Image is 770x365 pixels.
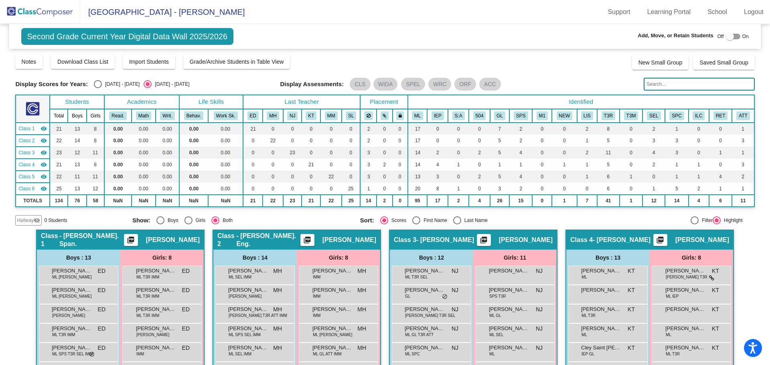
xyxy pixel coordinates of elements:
span: Display Assessments: [280,81,344,88]
span: Class 5 [18,173,34,180]
td: 0.00 [156,159,179,171]
td: 0.00 [132,147,156,159]
mat-icon: picture_as_pdf [479,236,488,247]
td: 0 [342,135,360,147]
td: 0 [302,147,320,159]
mat-chip: CLS [350,78,370,91]
td: 3 [665,147,688,159]
button: M1 [537,111,548,120]
button: RET [713,111,728,120]
button: MH [267,111,279,120]
span: Off [717,33,724,40]
div: [DATE] - [DATE] [102,81,140,88]
th: 504 Plan [469,109,490,123]
span: New Small Group [638,59,683,66]
td: 0 [263,147,283,159]
a: Learning Portal [641,6,697,18]
td: 1 [665,159,688,171]
td: 0.00 [208,135,243,147]
td: 13 [68,159,87,171]
th: Tier 3 Supports in Math [620,109,643,123]
button: Writ. [160,111,174,120]
td: 2 [577,123,597,135]
span: Class 2 [18,137,34,144]
td: 14 [408,159,428,171]
th: Retained at some point, or was placed back at time of enrollment [709,109,732,123]
button: Print Students Details [653,234,667,246]
span: Second Grade Current Year Digital Data Wall 2025/2026 [21,28,234,45]
th: Meiasha Harris [263,109,283,123]
td: 8 [87,159,104,171]
td: 21 [50,159,68,171]
td: 0 [448,123,469,135]
td: 22 [50,135,68,147]
td: 0 [427,123,448,135]
td: 0 [263,183,283,195]
button: NEW [557,111,573,120]
td: 0 [283,159,302,171]
span: Import Students [129,58,169,65]
button: Work Sk. [214,111,238,120]
td: 0 [552,147,577,159]
td: 0.00 [179,135,209,147]
td: 0 [263,159,283,171]
span: Class 3 [18,149,34,156]
td: 1 [490,159,509,171]
button: Print Students Details [300,234,314,246]
td: 0.00 [104,171,131,183]
td: 3 [642,135,665,147]
td: 0 [552,135,577,147]
td: 0 [642,171,665,183]
mat-icon: picture_as_pdf [302,236,312,247]
td: 2 [360,135,377,147]
td: 2 [377,159,392,171]
td: 0 [393,135,408,147]
button: KT [306,111,316,120]
button: SPS [514,111,528,120]
button: LIS [581,111,593,120]
button: ED [247,111,259,120]
td: 0.00 [208,183,243,195]
td: 2 [469,147,490,159]
td: 0.00 [132,123,156,135]
td: 6 [597,171,620,183]
td: 13 [68,123,87,135]
button: ML [412,111,423,120]
mat-icon: visibility [41,125,47,132]
td: 0 [302,135,320,147]
td: 0 [620,159,643,171]
th: Placement [360,95,407,109]
button: Print Students Details [124,234,138,246]
span: Saved Small Group [699,59,748,66]
td: 0 [302,183,320,195]
td: 17 [408,135,428,147]
td: 0 [469,159,490,171]
a: Logout [738,6,770,18]
td: 1 [709,147,732,159]
td: 8 [87,123,104,135]
th: Melissa McNamara [320,109,342,123]
td: 0 [283,123,302,135]
span: Add, Move, or Retain Students [638,32,713,40]
td: 0 [320,183,342,195]
td: 1 [577,171,597,183]
td: 2 [509,123,533,135]
td: 0.00 [156,123,179,135]
td: 1 [360,183,377,195]
td: 13 [408,171,428,183]
td: 3 [427,171,448,183]
td: 0.00 [156,147,179,159]
th: Total [50,109,68,123]
td: 4 [509,147,533,159]
td: 0.00 [132,183,156,195]
td: 0 [393,183,408,195]
td: 1 [509,159,533,171]
td: 11 [597,147,620,159]
td: 0.00 [156,171,179,183]
mat-chip: ORF [454,78,476,91]
td: 1 [620,171,643,183]
button: Behav. [184,111,203,120]
th: Students [50,95,104,109]
td: 1 [665,123,688,135]
td: 22 [50,171,68,183]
